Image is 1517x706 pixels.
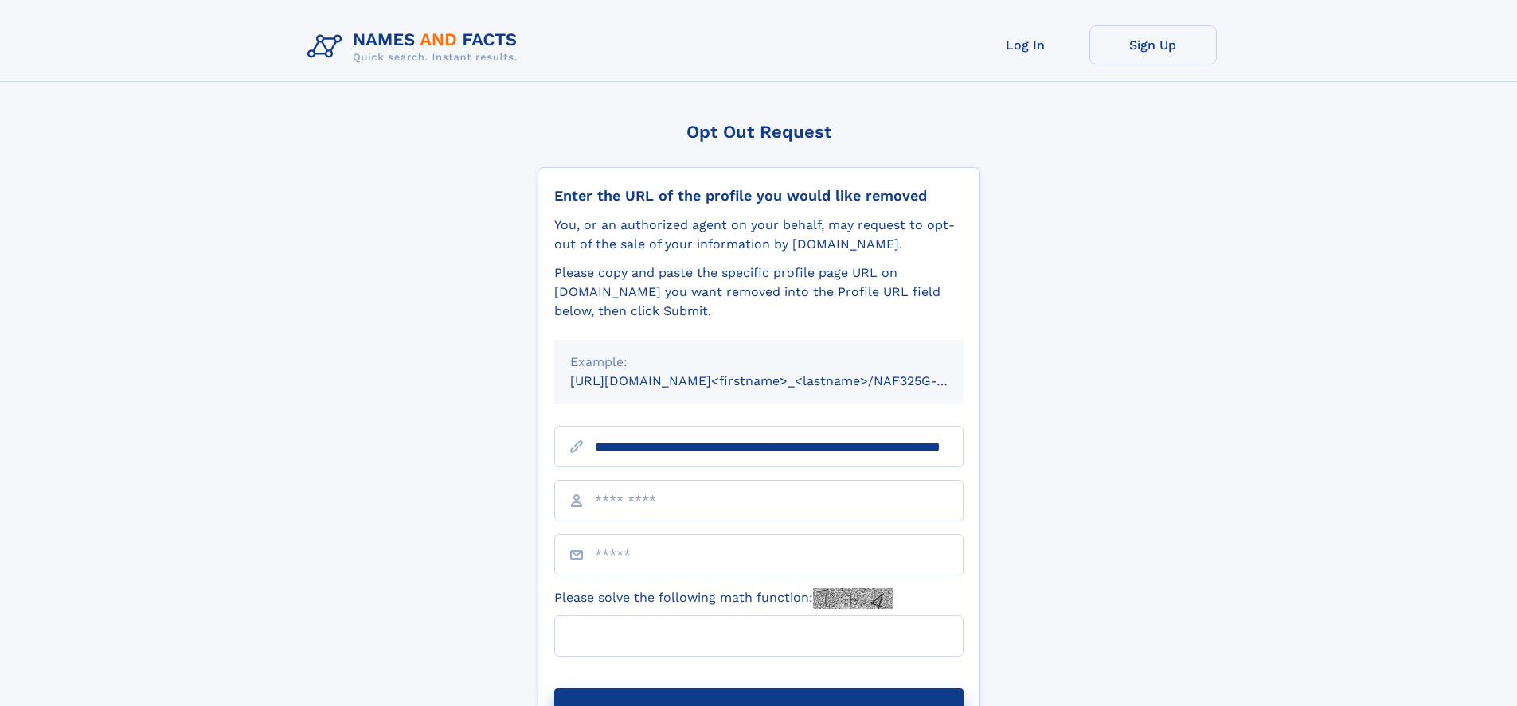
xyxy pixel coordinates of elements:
[570,373,994,388] small: [URL][DOMAIN_NAME]<firstname>_<lastname>/NAF325G-xxxxxxxx
[554,187,964,205] div: Enter the URL of the profile you would like removed
[554,216,964,254] div: You, or an authorized agent on your behalf, may request to opt-out of the sale of your informatio...
[554,588,893,609] label: Please solve the following math function:
[570,353,948,372] div: Example:
[301,25,530,68] img: Logo Names and Facts
[1089,25,1217,64] a: Sign Up
[538,122,980,142] div: Opt Out Request
[962,25,1089,64] a: Log In
[554,263,964,321] div: Please copy and paste the specific profile page URL on [DOMAIN_NAME] you want removed into the Pr...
